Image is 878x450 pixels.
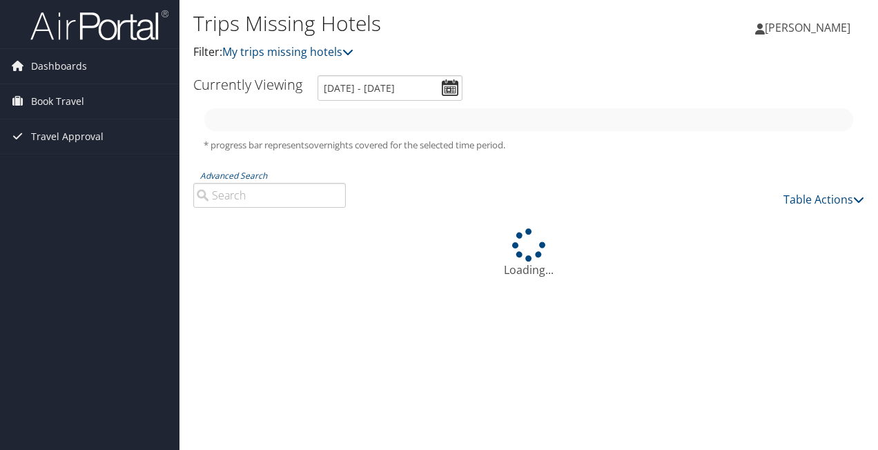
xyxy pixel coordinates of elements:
[30,9,168,41] img: airportal-logo.png
[765,20,850,35] span: [PERSON_NAME]
[193,228,864,278] div: Loading...
[783,192,864,207] a: Table Actions
[31,119,104,154] span: Travel Approval
[204,139,854,152] h5: * progress bar represents overnights covered for the selected time period.
[200,170,267,182] a: Advanced Search
[193,9,641,38] h1: Trips Missing Hotels
[31,84,84,119] span: Book Travel
[318,75,462,101] input: [DATE] - [DATE]
[193,75,302,94] h3: Currently Viewing
[193,183,346,208] input: Advanced Search
[755,7,864,48] a: [PERSON_NAME]
[193,43,641,61] p: Filter:
[222,44,353,59] a: My trips missing hotels
[31,49,87,84] span: Dashboards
